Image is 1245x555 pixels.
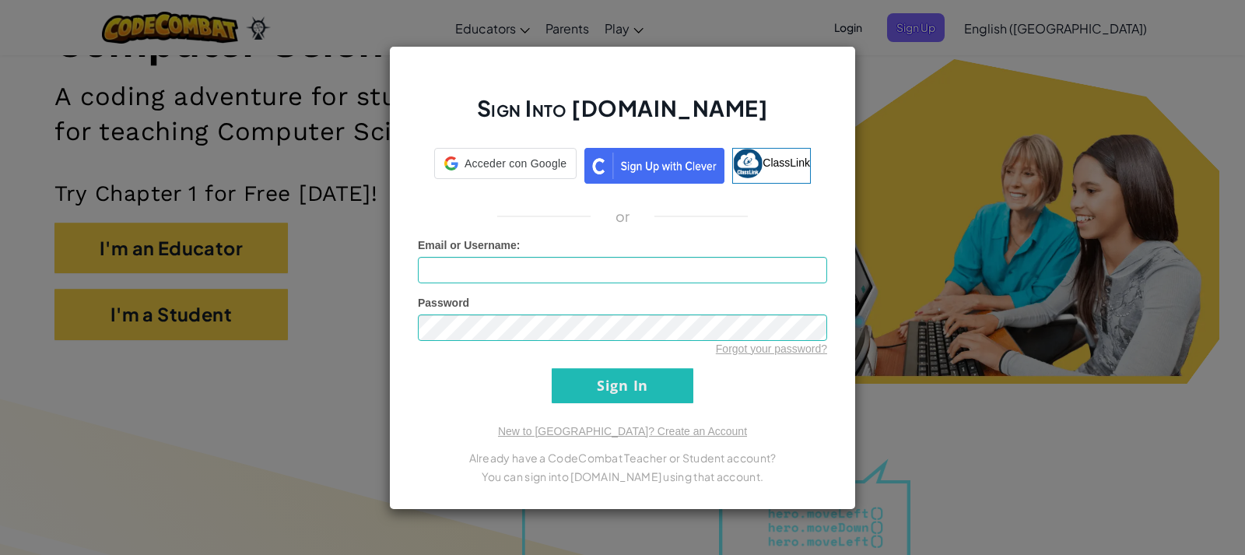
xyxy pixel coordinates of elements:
a: Acceder con Google [434,148,577,184]
img: classlink-logo-small.png [733,149,763,178]
a: New to [GEOGRAPHIC_DATA]? Create an Account [498,425,747,437]
h2: Sign Into [DOMAIN_NAME] [418,93,827,139]
p: You can sign into [DOMAIN_NAME] using that account. [418,467,827,486]
img: clever_sso_button@2x.png [584,148,724,184]
span: Password [418,297,469,309]
a: Forgot your password? [716,342,827,355]
span: ClassLink [763,156,810,168]
label: : [418,237,521,253]
div: Acceder con Google [434,148,577,179]
span: Email or Username [418,239,517,251]
p: or [615,207,630,226]
p: Already have a CodeCombat Teacher or Student account? [418,448,827,467]
span: Acceder con Google [465,156,566,171]
input: Sign In [552,368,693,403]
